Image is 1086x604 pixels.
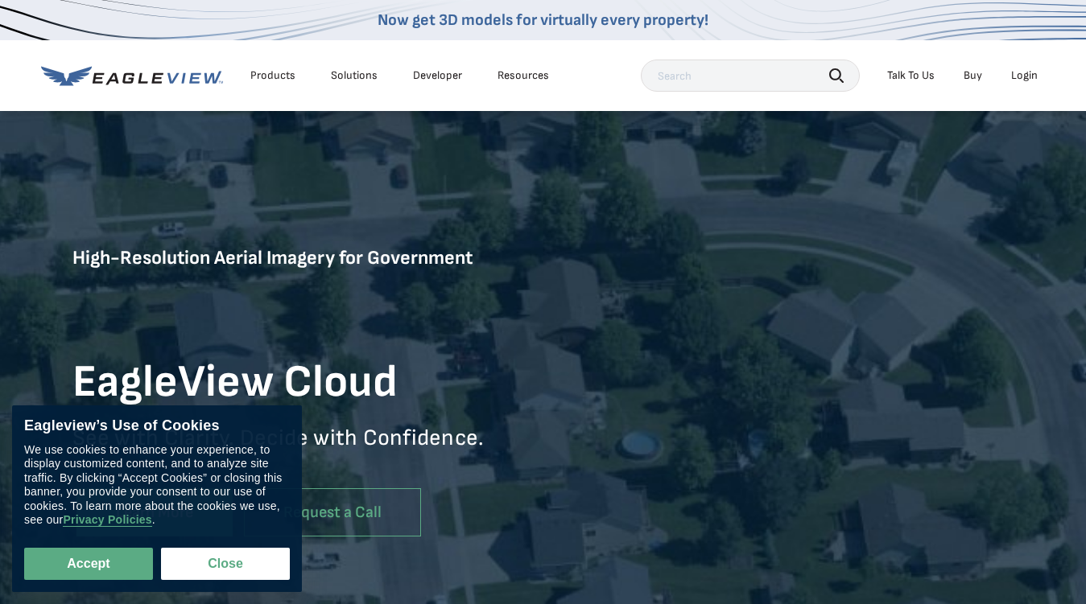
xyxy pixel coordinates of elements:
[24,443,290,528] div: We use cookies to enhance your experience, to display customized content, and to analyze site tra...
[331,68,378,83] div: Solutions
[498,68,549,83] div: Resources
[378,10,708,30] a: Now get 3D models for virtually every property!
[24,417,290,435] div: Eagleview’s Use of Cookies
[72,424,543,476] p: See with Clarity. Decide with Confidence.
[72,355,543,411] h1: EagleView Cloud
[250,68,295,83] div: Products
[161,548,290,580] button: Close
[72,245,543,343] h5: High-Resolution Aerial Imagery for Government
[964,68,982,83] a: Buy
[244,488,421,537] a: Request a Call
[887,68,935,83] div: Talk To Us
[63,514,151,528] a: Privacy Policies
[24,548,153,580] button: Accept
[543,264,1014,530] iframe: EagleView Cloud Overview
[1011,68,1038,83] div: Login
[413,68,462,83] a: Developer
[641,60,860,92] input: Search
